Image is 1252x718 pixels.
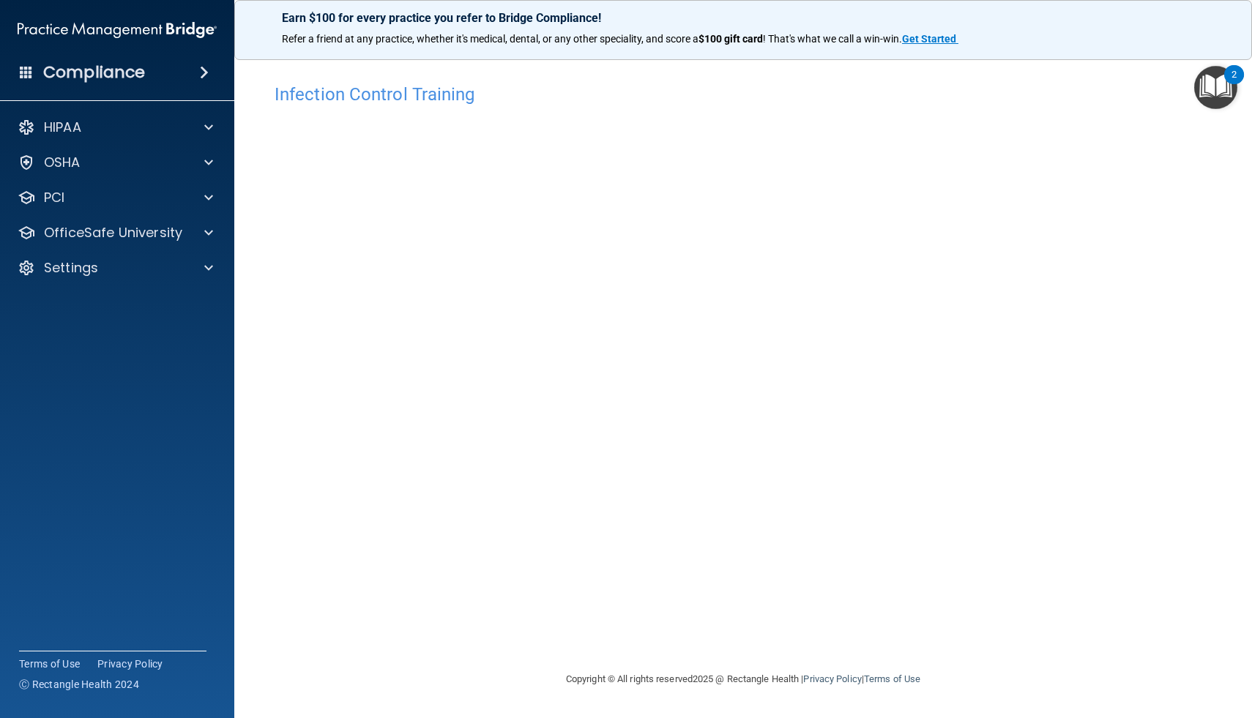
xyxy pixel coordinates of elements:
[476,656,1010,703] div: Copyright © All rights reserved 2025 @ Rectangle Health | |
[19,677,139,692] span: Ⓒ Rectangle Health 2024
[1231,75,1237,94] div: 2
[44,224,182,242] p: OfficeSafe University
[763,33,902,45] span: ! That's what we call a win-win.
[902,33,958,45] a: Get Started
[282,33,698,45] span: Refer a friend at any practice, whether it's medical, dental, or any other speciality, and score a
[18,189,213,206] a: PCI
[44,189,64,206] p: PCI
[44,154,81,171] p: OSHA
[803,673,861,684] a: Privacy Policy
[19,657,80,671] a: Terms of Use
[1194,66,1237,109] button: Open Resource Center, 2 new notifications
[18,15,217,45] img: PMB logo
[864,673,920,684] a: Terms of Use
[18,224,213,242] a: OfficeSafe University
[18,119,213,136] a: HIPAA
[902,33,956,45] strong: Get Started
[275,85,1212,104] h4: Infection Control Training
[18,259,213,277] a: Settings
[44,119,81,136] p: HIPAA
[282,11,1204,25] p: Earn $100 for every practice you refer to Bridge Compliance!
[43,62,145,83] h4: Compliance
[44,259,98,277] p: Settings
[97,657,163,671] a: Privacy Policy
[698,33,763,45] strong: $100 gift card
[275,112,1007,562] iframe: infection-control-training
[18,154,213,171] a: OSHA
